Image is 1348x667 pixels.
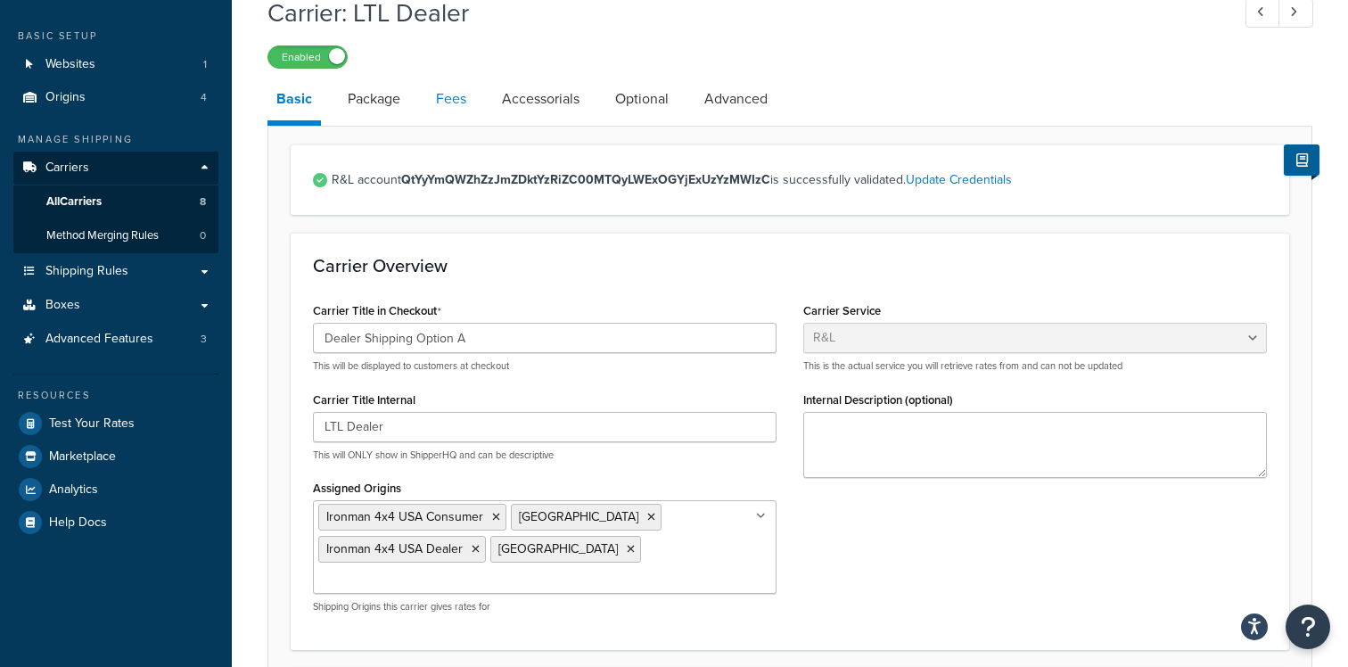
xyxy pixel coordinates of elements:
[13,441,218,473] a: Marketplace
[1284,144,1319,176] button: Show Help Docs
[13,323,218,356] a: Advanced Features3
[313,600,777,613] p: Shipping Origins this carrier gives rates for
[201,332,207,347] span: 3
[695,78,777,120] a: Advanced
[498,539,618,558] span: [GEOGRAPHIC_DATA]
[606,78,678,120] a: Optional
[313,359,777,373] p: This will be displayed to customers at checkout
[313,449,777,462] p: This will ONLY show in ShipperHQ and can be descriptive
[13,219,218,252] li: Method Merging Rules
[49,449,116,465] span: Marketplace
[13,473,218,506] a: Analytics
[46,194,102,210] span: All Carriers
[49,416,135,432] span: Test Your Rates
[201,90,207,105] span: 4
[13,388,218,403] div: Resources
[339,78,409,120] a: Package
[13,48,218,81] li: Websites
[203,57,207,72] span: 1
[49,515,107,531] span: Help Docs
[46,228,159,243] span: Method Merging Rules
[13,185,218,218] a: AllCarriers8
[45,57,95,72] span: Websites
[267,78,321,126] a: Basic
[13,255,218,288] a: Shipping Rules
[313,482,401,495] label: Assigned Origins
[200,194,206,210] span: 8
[49,482,98,498] span: Analytics
[45,161,89,176] span: Carriers
[313,393,415,407] label: Carrier Title Internal
[13,152,218,185] a: Carriers
[906,170,1012,189] a: Update Credentials
[13,81,218,114] li: Origins
[13,81,218,114] a: Origins4
[13,506,218,539] a: Help Docs
[45,90,86,105] span: Origins
[313,256,1267,276] h3: Carrier Overview
[803,359,1267,373] p: This is the actual service you will retrieve rates from and can not be updated
[268,46,347,68] label: Enabled
[493,78,588,120] a: Accessorials
[45,264,128,279] span: Shipping Rules
[13,408,218,440] a: Test Your Rates
[13,48,218,81] a: Websites1
[13,29,218,44] div: Basic Setup
[519,507,638,526] span: [GEOGRAPHIC_DATA]
[13,289,218,322] a: Boxes
[1286,605,1330,649] button: Open Resource Center
[326,539,463,558] span: Ironman 4x4 USA Dealer
[45,298,80,313] span: Boxes
[200,228,206,243] span: 0
[45,332,153,347] span: Advanced Features
[313,304,441,318] label: Carrier Title in Checkout
[13,323,218,356] li: Advanced Features
[326,507,483,526] span: Ironman 4x4 USA Consumer
[401,170,770,189] strong: QtYyYmQWZhZzJmZDktYzRiZC00MTQyLWExOGYjExUzYzMWIzC
[427,78,475,120] a: Fees
[803,304,881,317] label: Carrier Service
[13,219,218,252] a: Method Merging Rules0
[13,152,218,253] li: Carriers
[13,132,218,147] div: Manage Shipping
[332,168,1267,193] span: R&L account is successfully validated.
[803,393,953,407] label: Internal Description (optional)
